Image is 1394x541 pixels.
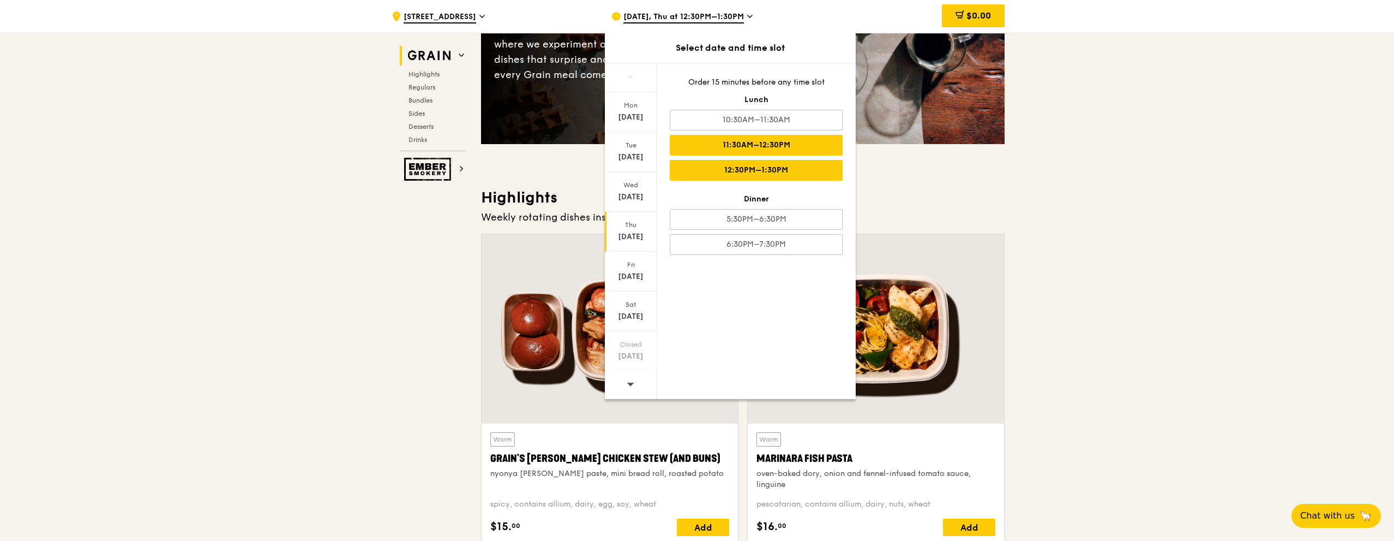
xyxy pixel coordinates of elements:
[623,11,744,23] span: [DATE], Thu at 12:30PM–1:30PM
[490,451,729,466] div: Grain's [PERSON_NAME] Chicken Stew (and buns)
[512,521,520,530] span: 00
[756,468,995,490] div: oven-baked dory, onion and fennel-infused tomato sauce, linguine
[606,231,655,242] div: [DATE]
[670,234,843,255] div: 6:30PM–7:30PM
[606,181,655,189] div: Wed
[606,221,655,229] div: Thu
[966,10,991,21] span: $0.00
[670,135,843,156] div: 11:30AM–12:30PM
[670,77,843,88] div: Order 15 minutes before any time slot
[404,11,476,23] span: [STREET_ADDRESS]
[1359,509,1372,522] span: 🦙
[606,141,655,150] div: Tue
[756,451,995,466] div: Marinara Fish Pasta
[606,340,655,349] div: Closed
[756,432,781,447] div: Warm
[670,94,843,105] div: Lunch
[490,468,729,479] div: nyonya [PERSON_NAME] paste, mini bread roll, roasted potato
[778,521,786,530] span: 00
[490,519,512,535] span: $15.
[670,160,843,181] div: 12:30PM–1:30PM
[481,188,1005,207] h3: Highlights
[408,97,432,104] span: Bundles
[606,300,655,309] div: Sat
[408,84,435,91] span: Regulars
[756,499,995,510] div: pescatarian, contains allium, dairy, nuts, wheat
[670,110,843,130] div: 10:30AM–11:30AM
[606,192,655,203] div: [DATE]
[404,158,454,181] img: Ember Smokery web logo
[606,112,655,123] div: [DATE]
[490,432,515,447] div: Warm
[606,351,655,362] div: [DATE]
[494,6,743,82] div: The Grain that loves to play. With ingredients. Flavours. Food. The kitchen is our happy place, w...
[606,311,655,322] div: [DATE]
[408,110,425,117] span: Sides
[408,136,427,144] span: Drinks
[756,519,778,535] span: $16.
[606,101,655,110] div: Mon
[606,152,655,163] div: [DATE]
[606,260,655,269] div: Fri
[404,46,454,66] img: Grain web logo
[677,519,729,536] div: Add
[1291,504,1381,528] button: Chat with us🦙
[606,271,655,282] div: [DATE]
[670,209,843,230] div: 5:30PM–6:30PM
[605,41,856,55] div: Select date and time slot
[481,210,1005,225] div: Weekly rotating dishes inspired by flavours from around the world.
[670,194,843,205] div: Dinner
[1300,509,1355,522] span: Chat with us
[408,70,440,78] span: Highlights
[490,499,729,510] div: spicy, contains allium, dairy, egg, soy, wheat
[408,123,434,130] span: Desserts
[943,519,995,536] div: Add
